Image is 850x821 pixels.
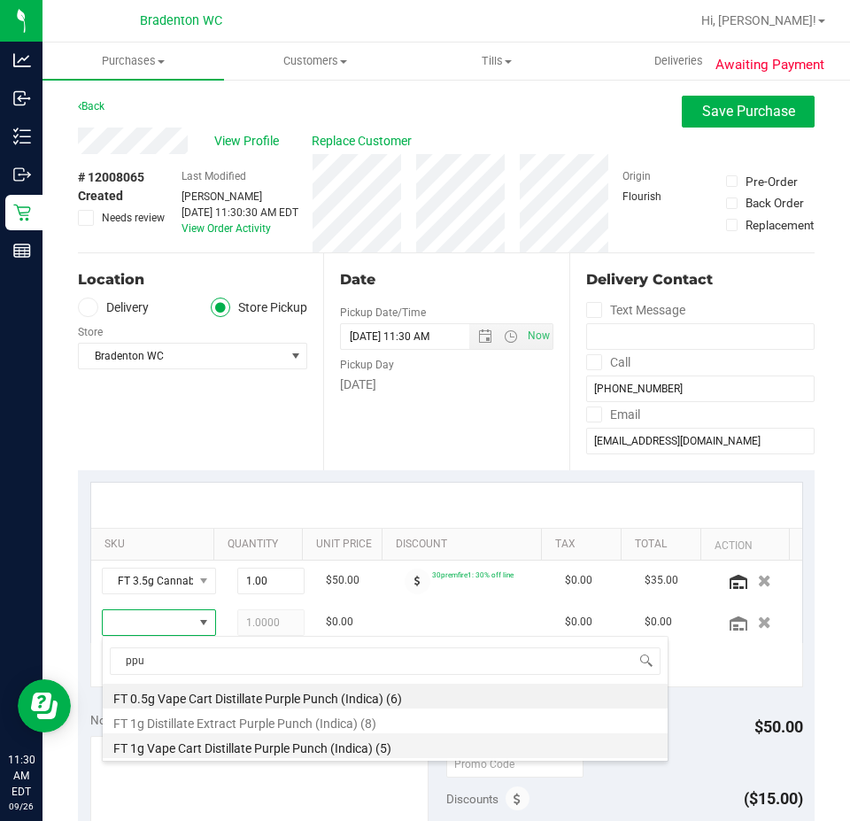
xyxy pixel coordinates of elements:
[469,329,499,344] span: Open the date view
[8,800,35,813] p: 09/26
[630,53,727,69] span: Deliveries
[182,168,246,184] label: Last Modified
[228,538,295,552] a: Quantity
[102,568,216,594] span: NO DATA FOUND
[42,43,224,80] a: Purchases
[555,538,614,552] a: Tax
[754,717,803,736] span: $50.00
[682,96,815,128] button: Save Purchase
[495,329,525,344] span: Open the time view
[326,614,353,631] span: $0.00
[406,53,586,69] span: Tills
[645,572,678,589] span: $35.00
[13,51,31,69] inline-svg: Analytics
[312,132,418,151] span: Replace Customer
[586,402,640,428] label: Email
[340,305,426,321] label: Pickup Date/Time
[79,344,284,368] span: Bradenton WC
[746,216,814,234] div: Replacement
[326,572,359,589] span: $50.00
[13,89,31,107] inline-svg: Inbound
[182,222,271,235] a: View Order Activity
[523,323,553,349] span: Set Current date
[13,242,31,259] inline-svg: Reports
[13,204,31,221] inline-svg: Retail
[284,344,306,368] span: select
[102,210,165,226] span: Needs review
[182,189,298,205] div: [PERSON_NAME]
[586,350,630,376] label: Call
[18,679,71,732] iframe: Resource center
[396,538,534,552] a: Discount
[588,43,769,80] a: Deliveries
[715,55,824,75] span: Awaiting Payment
[13,128,31,145] inline-svg: Inventory
[700,529,789,561] th: Action
[586,323,815,350] input: Format: (999) 999-9999
[340,357,394,373] label: Pickup Day
[635,538,693,552] a: Total
[586,298,685,323] label: Text Message
[78,298,149,318] label: Delivery
[565,572,592,589] span: $0.00
[746,173,798,190] div: Pre-Order
[645,614,672,631] span: $0.00
[746,194,804,212] div: Back Order
[103,569,193,593] span: FT 3.5g Cannabis Flower [PERSON_NAME] Grapes (Hybrid)
[78,168,144,187] span: # 12008065
[432,570,514,579] span: 30premfire1: 30% off line
[182,205,298,221] div: [DATE] 11:30:30 AM EDT
[238,569,304,593] input: 1.00
[446,751,583,778] input: Promo Code
[565,614,592,631] span: $0.00
[104,538,206,552] a: SKU
[586,269,815,290] div: Delivery Contact
[340,269,552,290] div: Date
[78,324,103,340] label: Store
[406,43,587,80] a: Tills
[13,166,31,183] inline-svg: Outbound
[702,103,795,120] span: Save Purchase
[140,13,222,28] span: Bradenton WC
[214,132,285,151] span: View Profile
[744,789,803,808] span: ($15.00)
[316,538,375,552] a: Unit Price
[586,376,815,402] input: Format: (999) 999-9999
[78,269,307,290] div: Location
[225,53,405,69] span: Customers
[224,43,406,80] a: Customers
[622,189,711,205] div: Flourish
[90,713,176,727] span: Notes (optional)
[446,783,498,815] span: Discounts
[340,376,552,394] div: [DATE]
[622,168,651,184] label: Origin
[701,13,816,27] span: Hi, [PERSON_NAME]!
[78,100,104,112] a: Back
[42,53,224,69] span: Purchases
[211,298,308,318] label: Store Pickup
[8,752,35,800] p: 11:30 AM EDT
[78,187,123,205] span: Created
